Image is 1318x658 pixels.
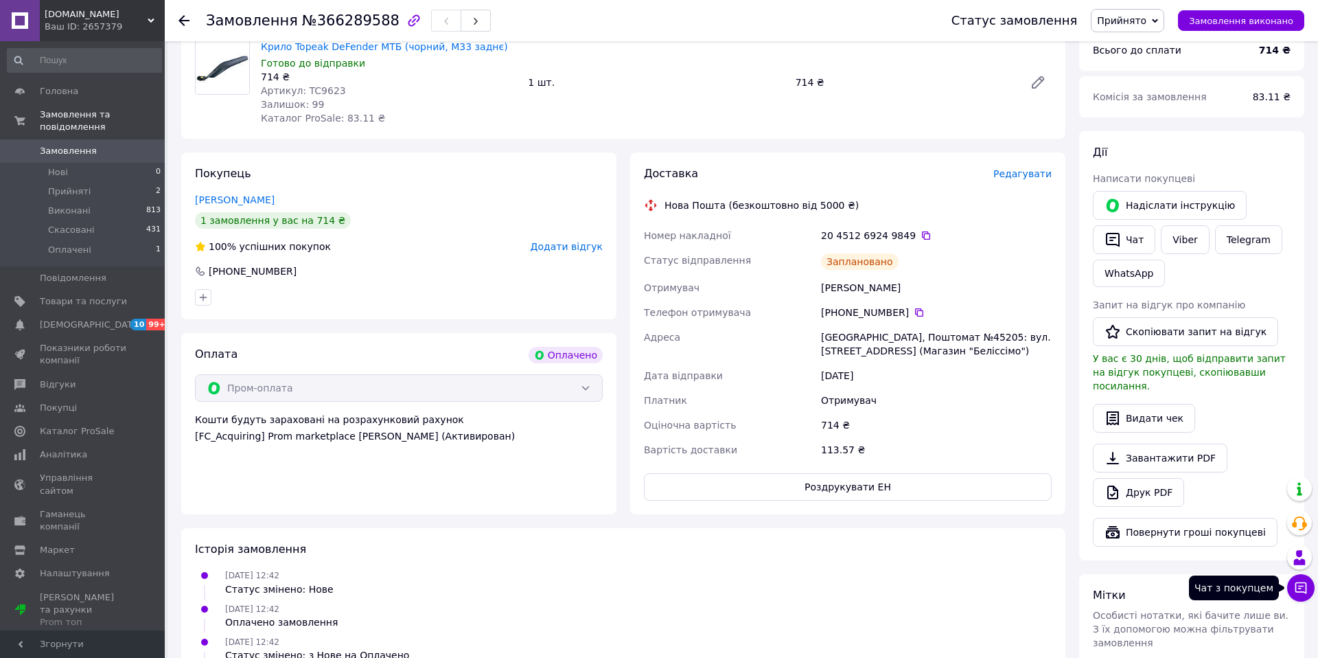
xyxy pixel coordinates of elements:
[48,185,91,198] span: Прийняті
[40,85,78,98] span: Головна
[48,205,91,217] span: Виконані
[206,12,298,29] span: Замовлення
[818,413,1054,438] div: 714 ₴
[195,348,238,361] span: Оплата
[790,73,1019,92] div: 714 ₴
[40,295,127,308] span: Товари та послуги
[40,145,97,157] span: Замовлення
[818,388,1054,413] div: Отримувач
[1093,299,1245,310] span: Запит на відгук про компанію
[225,637,279,647] span: [DATE] 12:42
[644,332,680,343] span: Адреса
[1093,191,1247,220] button: Надіслати інструкцію
[1093,404,1195,433] button: Видати чек
[40,508,127,533] span: Гаманець компанії
[1093,173,1195,184] span: Написати покупцеві
[40,567,110,580] span: Налаштування
[225,615,338,629] div: Оплачено замовлення
[40,425,114,438] span: Каталог ProSale
[195,167,251,180] span: Покупець
[644,230,731,241] span: Номер накладної
[1093,353,1286,392] span: У вас є 30 днів, щоб відправити запит на відгук покупцеві, скопіювавши посилання.
[302,12,400,29] span: №366289588
[821,253,899,270] div: Заплановано
[156,244,161,256] span: 1
[1259,45,1291,56] b: 714 ₴
[178,14,189,27] div: Повернутися назад
[48,224,95,236] span: Скасовані
[209,241,236,252] span: 100%
[261,58,365,69] span: Готово до відправки
[1093,225,1155,254] button: Чат
[1093,146,1107,159] span: Дії
[7,48,162,73] input: Пошук
[40,342,127,367] span: Показники роботи компанії
[195,429,603,443] div: [FC_Acquiring] Prom marketplace [PERSON_NAME] (Активирован)
[40,449,87,461] span: Аналітика
[644,282,700,293] span: Отримувач
[1093,444,1227,473] a: Завантажити PDF
[40,319,141,331] span: [DEMOGRAPHIC_DATA]
[195,212,351,229] div: 1 замовлення у вас на 714 ₴
[195,413,603,443] div: Кошти будуть зараховані на розрахунковий рахунок
[40,378,76,391] span: Відгуки
[1161,225,1209,254] a: Viber
[644,307,751,318] span: Телефон отримувача
[261,85,346,96] span: Артикул: TC9623
[1253,91,1291,102] span: 83.11 ₴
[1287,574,1315,602] button: Чат з покупцем
[821,229,1052,242] div: 20 4512 6924 9849
[261,99,324,110] span: Залишок: 99
[529,347,603,363] div: Оплачено
[195,194,275,205] a: [PERSON_NAME]
[261,113,385,124] span: Каталог ProSale: 83.11 ₴
[156,185,161,198] span: 2
[1093,260,1165,287] a: WhatsApp
[644,255,751,266] span: Статус відправлення
[1093,317,1278,346] button: Скопіювати запит на відгук
[1189,576,1279,600] div: Чат з покупцем
[261,41,508,52] a: Крило Topeak DeFender МТБ (чорний, М33 заднє)
[40,544,75,556] span: Маркет
[818,438,1054,462] div: 113.57 ₴
[531,241,603,252] span: Додати відгук
[146,319,169,330] span: 99+
[644,395,687,406] span: Платник
[1189,16,1293,26] span: Замовлення виконано
[45,21,165,33] div: Ваш ID: 2657379
[195,240,331,253] div: успішних покупок
[196,41,249,94] img: Крило Topeak DeFender МТБ (чорний, М33 заднє)
[146,224,161,236] span: 431
[1093,45,1181,56] span: Всього до сплати
[1093,518,1277,547] button: Повернути гроші покупцеві
[644,420,736,431] span: Оціночна вартість
[644,370,723,381] span: Дата відправки
[818,325,1054,363] div: [GEOGRAPHIC_DATA], Поштомат №45205: вул. [STREET_ADDRESS] (Магазин "Беліссімо")
[40,472,127,497] span: Управління сайтом
[48,166,68,179] span: Нові
[818,275,1054,300] div: [PERSON_NAME]
[1024,69,1052,96] a: Редагувати
[1093,91,1207,102] span: Комісія за замовлення
[1097,15,1146,26] span: Прийнято
[644,473,1052,501] button: Роздрукувати ЕН
[40,591,127,629] span: [PERSON_NAME] та рахунки
[225,604,279,614] span: [DATE] 12:42
[1178,10,1304,31] button: Замовлення виконано
[951,14,1078,27] div: Статус замовлення
[45,8,148,21] span: Velotime.ua
[195,543,306,556] span: Історія замовлення
[1093,478,1184,507] a: Друк PDF
[207,264,298,278] div: [PHONE_NUMBER]
[1215,225,1282,254] a: Telegram
[661,198,862,212] div: Нова Пошта (безкоштовно від 5000 ₴)
[130,319,146,330] span: 10
[40,272,106,284] span: Повідомлення
[821,306,1052,319] div: [PHONE_NUMBER]
[261,70,517,84] div: 714 ₴
[1093,610,1288,648] span: Особисті нотатки, які бачите лише ви. З їх допомогою можна фільтрувати замовлення
[40,109,165,133] span: Замовлення та повідомлення
[40,616,127,628] div: Prom топ
[644,444,737,455] span: Вартість доставки
[644,167,698,180] span: Доставка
